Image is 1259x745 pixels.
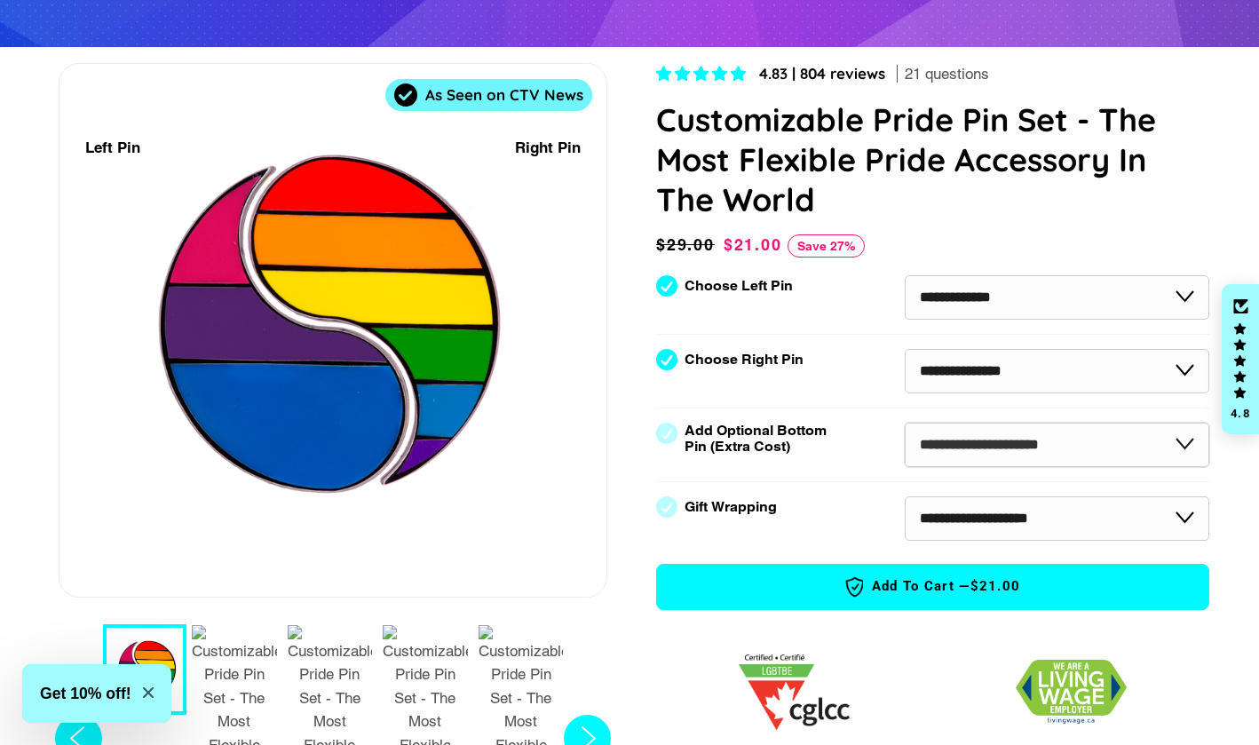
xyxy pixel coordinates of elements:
[970,577,1021,596] span: $21.00
[59,64,606,597] div: 1 / 7
[515,136,581,160] div: Right Pin
[103,624,186,715] button: 1 / 7
[1016,660,1127,725] img: 1706832627.png
[656,564,1209,610] button: Add to Cart —$21.00
[739,654,850,730] img: 1705457225.png
[1230,408,1251,419] div: 4.8
[684,575,1182,598] span: Add to Cart —
[1222,284,1259,435] div: Click to open Judge.me floating reviews tab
